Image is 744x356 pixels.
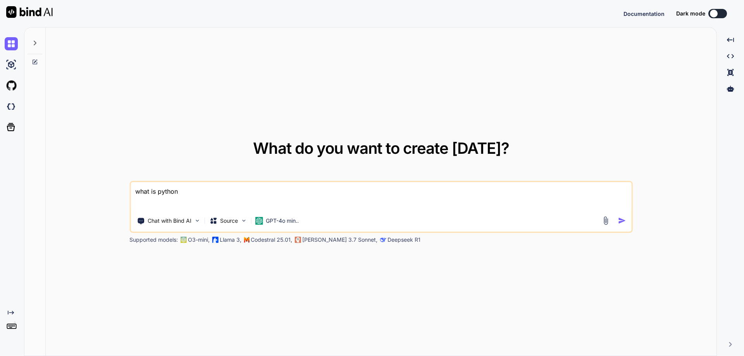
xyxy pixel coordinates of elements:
img: githubLight [5,79,18,92]
img: Llama2 [212,237,218,243]
img: GPT-4o mini [255,217,263,225]
img: chat [5,37,18,50]
span: Documentation [623,10,665,17]
img: GPT-4 [180,237,186,243]
p: Codestral 25.01, [251,236,292,244]
img: attachment [601,216,610,225]
p: GPT-4o min.. [266,217,299,225]
textarea: what is python [131,182,632,211]
img: icon [618,217,626,225]
img: claude [380,237,386,243]
p: Deepseek R1 [387,236,420,244]
p: Chat with Bind AI [148,217,191,225]
img: ai-studio [5,58,18,71]
img: claude [294,237,301,243]
p: Llama 3, [220,236,241,244]
p: Supported models: [129,236,178,244]
img: darkCloudIdeIcon [5,100,18,113]
span: Dark mode [676,10,705,17]
button: Documentation [623,10,665,18]
img: Pick Models [240,217,247,224]
p: [PERSON_NAME] 3.7 Sonnet, [302,236,377,244]
p: Source [220,217,238,225]
img: Bind AI [6,6,53,18]
img: Mistral-AI [244,237,249,242]
p: O3-mini, [188,236,210,244]
img: Pick Tools [194,217,200,224]
span: What do you want to create [DATE]? [253,139,509,158]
